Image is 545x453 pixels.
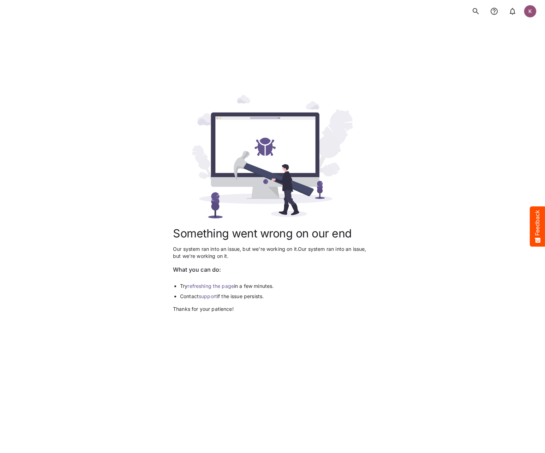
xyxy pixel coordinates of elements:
[173,95,372,218] img: error_500.svg
[173,227,372,240] h1: Something went wrong on our end
[173,306,372,313] p: Thanks for your patience!
[187,283,234,289] a: refreshing the page
[180,282,372,290] li: Try in a few minutes.
[487,4,501,18] button: notifications
[180,292,372,300] li: Contact if the issue persists.
[505,4,520,18] button: notifications
[173,246,372,260] p: Our system ran into an issue, but we're working on it. Our system ran into an issue, but we're wo...
[173,265,372,274] p: What you can do:
[199,293,217,299] a: support
[524,5,537,18] div: K
[530,206,545,247] button: Feedback
[469,4,483,18] button: search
